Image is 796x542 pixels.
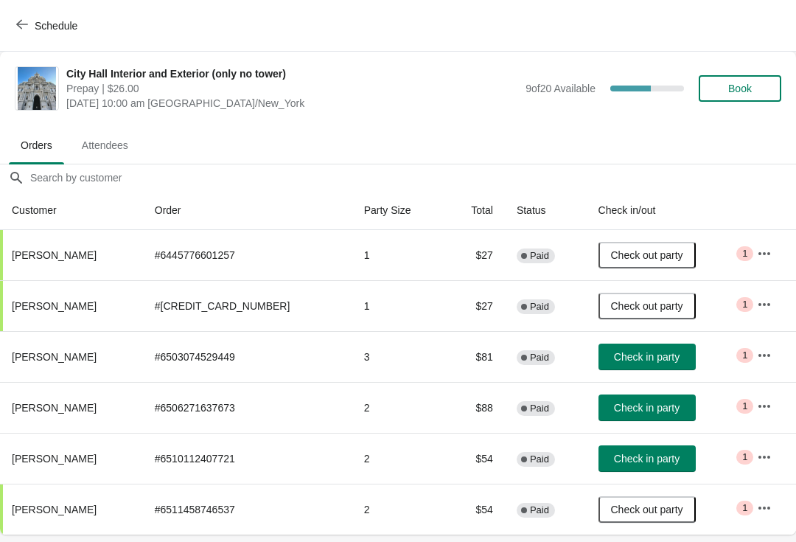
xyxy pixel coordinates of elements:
[70,132,140,159] span: Attendees
[66,81,518,96] span: Prepay | $26.00
[728,83,752,94] span: Book
[352,331,445,382] td: 3
[352,191,445,230] th: Party Size
[530,454,549,465] span: Paid
[66,96,518,111] span: [DATE] 10:00 am [GEOGRAPHIC_DATA]/New_York
[598,344,696,370] button: Check in party
[530,352,549,364] span: Paid
[742,451,747,463] span: 1
[12,453,97,465] span: [PERSON_NAME]
[614,351,680,363] span: Check in party
[598,293,696,319] button: Check out party
[12,351,97,363] span: [PERSON_NAME]
[505,191,587,230] th: Status
[614,453,680,465] span: Check in party
[530,504,549,516] span: Paid
[143,382,352,433] td: # 6506271637673
[598,242,696,268] button: Check out party
[530,403,549,414] span: Paid
[9,132,64,159] span: Orders
[742,502,747,514] span: 1
[352,280,445,331] td: 1
[699,75,781,102] button: Book
[445,230,505,280] td: $27
[143,280,352,331] td: # [CREDIT_CARD_NUMBER]
[742,350,747,361] span: 1
[445,433,505,484] td: $54
[445,484,505,535] td: $54
[12,504,97,515] span: [PERSON_NAME]
[742,400,747,412] span: 1
[611,504,683,515] span: Check out party
[742,248,747,260] span: 1
[587,191,746,230] th: Check in/out
[611,249,683,261] span: Check out party
[143,433,352,484] td: # 6510112407721
[352,484,445,535] td: 2
[352,230,445,280] td: 1
[29,164,796,191] input: Search by customer
[530,301,549,313] span: Paid
[598,496,696,523] button: Check out party
[18,67,57,110] img: City Hall Interior and Exterior (only no tower)
[445,191,505,230] th: Total
[66,66,518,81] span: City Hall Interior and Exterior (only no tower)
[742,299,747,310] span: 1
[445,382,505,433] td: $88
[12,300,97,312] span: [PERSON_NAME]
[526,83,596,94] span: 9 of 20 Available
[598,445,696,472] button: Check in party
[12,402,97,414] span: [PERSON_NAME]
[7,13,89,39] button: Schedule
[445,280,505,331] td: $27
[143,191,352,230] th: Order
[614,402,680,414] span: Check in party
[352,382,445,433] td: 2
[35,20,77,32] span: Schedule
[12,249,97,261] span: [PERSON_NAME]
[445,331,505,382] td: $81
[598,395,696,421] button: Check in party
[611,300,683,312] span: Check out party
[143,484,352,535] td: # 6511458746537
[143,331,352,382] td: # 6503074529449
[530,250,549,262] span: Paid
[143,230,352,280] td: # 6445776601257
[352,433,445,484] td: 2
